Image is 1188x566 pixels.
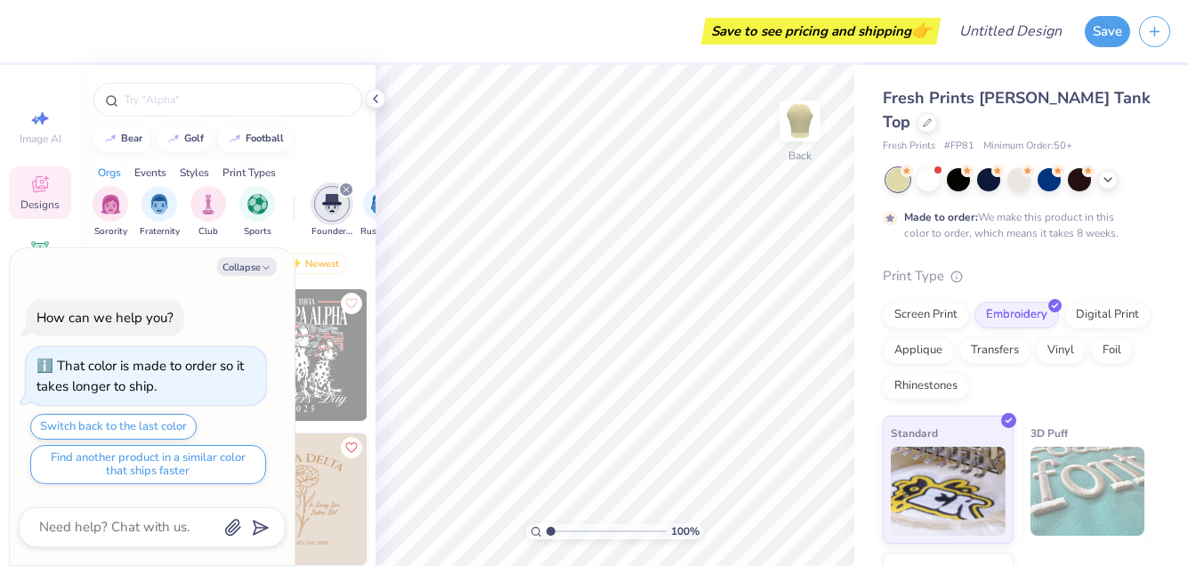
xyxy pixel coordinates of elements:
div: filter for Rush & Bid [360,186,401,239]
button: Find another product in a similar color that ships faster [30,445,266,484]
div: football [246,133,284,143]
span: Fresh Prints [883,139,935,154]
img: 610854e1-c06e-4436-9b9b-be2051eed6b9 [236,433,368,565]
div: Foil [1091,337,1133,364]
button: football [218,125,292,152]
button: Like [341,293,362,314]
span: # FP81 [944,139,974,154]
div: Newest [279,253,347,274]
div: Digital Print [1064,302,1151,328]
img: Rush & Bid Image [371,194,392,214]
div: Applique [883,337,954,364]
div: filter for Sorority [93,186,128,239]
img: 3D Puff [1030,447,1145,536]
span: Designs [20,198,60,212]
img: Standard [891,447,1006,536]
div: Print Types [222,165,276,181]
button: filter button [93,186,128,239]
img: 8f57ec90-82fb-4807-b326-6b9b3beab7c8 [236,289,368,421]
span: 3D Puff [1030,424,1068,442]
span: 100 % [671,523,699,539]
button: bear [93,125,150,152]
button: filter button [239,186,275,239]
span: Image AI [20,132,61,146]
img: trend_line.gif [103,133,117,144]
div: filter for Fraternity [140,186,180,239]
img: Founder’s Day Image [322,194,342,214]
div: Back [788,148,812,164]
span: Fraternity [140,225,180,239]
div: Transfers [959,337,1030,364]
button: filter button [190,186,226,239]
button: Collapse [217,257,277,276]
div: filter for Founder’s Day [311,186,352,239]
div: How can we help you? [36,309,174,327]
div: Vinyl [1036,337,1086,364]
div: Styles [180,165,209,181]
span: Founder’s Day [311,225,352,239]
div: Orgs [98,165,121,181]
img: trend_line.gif [228,133,242,144]
img: Back [782,103,818,139]
span: Club [198,225,218,239]
button: filter button [360,186,401,239]
img: Sorority Image [101,194,121,214]
button: Save [1085,16,1130,47]
span: Standard [891,424,938,442]
button: filter button [140,186,180,239]
input: Untitled Design [945,13,1076,49]
button: golf [157,125,212,152]
div: Embroidery [974,302,1059,328]
img: 2c86bf19-6275-4a4b-8a58-2e567be2fd41 [367,289,498,421]
span: 👉 [911,20,931,41]
button: Like [341,437,362,458]
div: Print Type [883,266,1152,287]
div: Save to see pricing and shipping [706,18,936,44]
div: We make this product in this color to order, which means it takes 8 weeks. [904,209,1123,241]
span: Fresh Prints [PERSON_NAME] Tank Top [883,87,1151,133]
span: Sorority [94,225,127,239]
img: Newest.gif [287,257,302,270]
input: Try "Alpha" [123,91,351,109]
div: Rhinestones [883,373,969,400]
img: trend_line.gif [166,133,181,144]
div: golf [184,133,204,143]
div: filter for Sports [239,186,275,239]
span: Sports [244,225,271,239]
img: Fraternity Image [150,194,169,214]
button: Switch back to the last color [30,414,197,440]
div: bear [121,133,142,143]
span: Rush & Bid [360,225,401,239]
button: filter button [311,186,352,239]
img: 816af93a-1199-4f94-bb70-608810faec9d [367,433,498,565]
div: filter for Club [190,186,226,239]
img: Club Image [198,194,218,214]
img: Sports Image [247,194,268,214]
div: Events [134,165,166,181]
div: Screen Print [883,302,969,328]
span: Minimum Order: 50 + [983,139,1072,154]
div: That color is made to order so it takes longer to ship. [36,357,244,395]
strong: Made to order: [904,210,978,224]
